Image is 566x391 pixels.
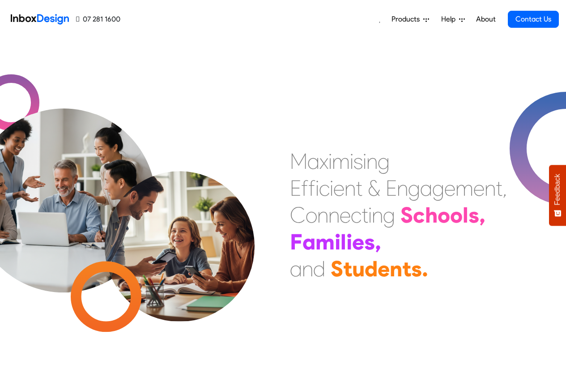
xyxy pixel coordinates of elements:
div: s [468,202,479,228]
div: a [420,175,432,202]
div: h [425,202,438,228]
div: C [290,202,306,228]
a: Contact Us [508,11,559,28]
div: c [319,175,330,202]
div: t [362,202,368,228]
div: e [473,175,485,202]
div: i [363,148,366,175]
div: e [378,255,390,282]
div: t [356,175,362,202]
div: F [290,228,302,255]
div: n [485,175,496,202]
div: n [345,175,356,202]
div: o [438,202,450,228]
div: n [317,202,328,228]
div: n [302,255,313,282]
div: . [422,255,428,282]
div: E [386,175,397,202]
div: g [378,148,390,175]
div: o [450,202,463,228]
div: o [306,202,317,228]
div: m [315,228,335,255]
div: n [328,202,340,228]
div: , [375,228,381,255]
a: Products [388,10,433,28]
div: x [319,148,328,175]
div: l [340,228,346,255]
div: d [313,255,325,282]
div: S [331,255,343,282]
a: About [473,10,498,28]
div: M [290,148,307,175]
div: e [333,175,345,202]
div: a [307,148,319,175]
div: & [368,175,380,202]
div: , [479,202,485,228]
div: g [383,202,395,228]
a: Help [438,10,468,28]
div: e [340,202,351,228]
div: a [290,255,302,282]
div: l [463,202,468,228]
div: e [352,228,364,255]
div: n [366,148,378,175]
div: n [390,255,402,282]
div: u [352,255,365,282]
span: Feedback [553,174,562,205]
div: i [330,175,333,202]
div: s [364,228,375,255]
div: i [368,202,372,228]
div: a [302,228,315,255]
div: S [400,202,413,228]
div: i [346,228,352,255]
div: m [455,175,473,202]
button: Feedback - Show survey [549,165,566,226]
img: parents_with_child.png [86,134,273,322]
div: n [397,175,408,202]
div: s [353,148,363,175]
div: E [290,175,301,202]
div: i [328,148,332,175]
div: Maximising Efficient & Engagement, Connecting Schools, Families, and Students. [290,148,507,282]
a: 07 281 1600 [76,14,120,25]
div: n [372,202,383,228]
div: i [315,175,319,202]
div: s [411,255,422,282]
div: m [332,148,350,175]
div: t [343,255,352,282]
div: t [402,255,411,282]
div: g [432,175,444,202]
div: f [308,175,315,202]
span: Products [392,14,423,25]
div: t [496,175,502,202]
div: g [408,175,420,202]
div: d [365,255,378,282]
div: f [301,175,308,202]
div: i [335,228,340,255]
div: , [502,175,507,202]
div: c [351,202,362,228]
div: c [413,202,425,228]
div: i [350,148,353,175]
div: e [444,175,455,202]
span: Help [441,14,459,25]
